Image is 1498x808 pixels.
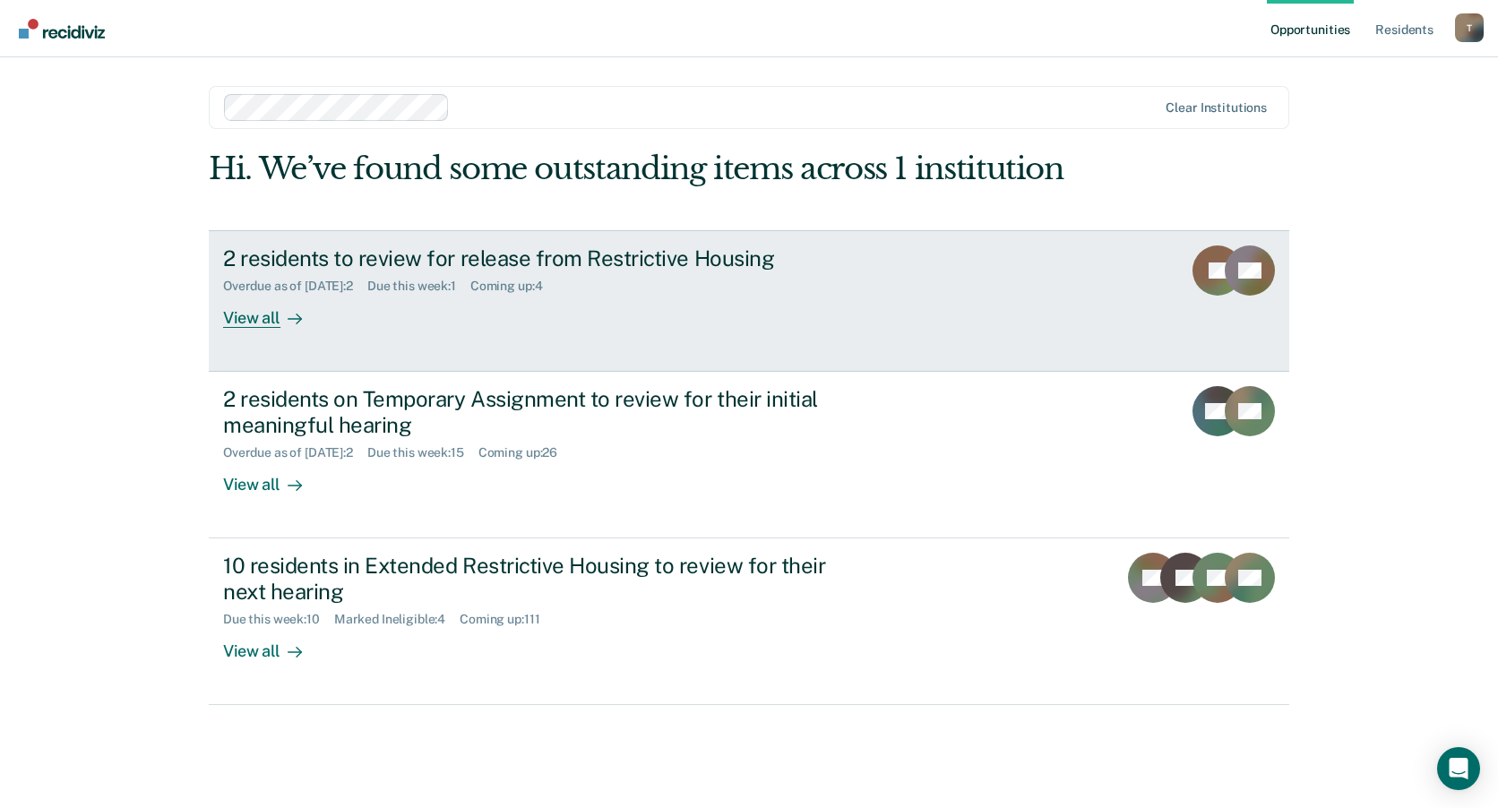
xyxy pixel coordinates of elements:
div: Due this week : 15 [367,445,478,460]
div: View all [223,626,323,661]
button: Profile dropdown button [1455,13,1484,42]
div: 10 residents in Extended Restrictive Housing to review for their next hearing [223,553,852,605]
div: Overdue as of [DATE] : 2 [223,279,367,294]
img: Recidiviz [19,19,105,39]
a: 2 residents to review for release from Restrictive HousingOverdue as of [DATE]:2Due this week:1Co... [209,230,1289,372]
div: Due this week : 1 [367,279,470,294]
div: Coming up : 4 [470,279,557,294]
div: T [1455,13,1484,42]
div: View all [223,293,323,328]
div: Coming up : 26 [478,445,572,460]
a: 2 residents on Temporary Assignment to review for their initial meaningful hearingOverdue as of [... [209,372,1289,538]
div: Due this week : 10 [223,612,334,627]
div: View all [223,460,323,494]
div: Coming up : 111 [460,612,554,627]
div: Overdue as of [DATE] : 2 [223,445,367,460]
div: Clear institutions [1166,100,1267,116]
div: Hi. We’ve found some outstanding items across 1 institution [209,150,1073,187]
a: 10 residents in Extended Restrictive Housing to review for their next hearingDue this week:10Mark... [209,538,1289,705]
div: 2 residents to review for release from Restrictive Housing [223,245,852,271]
div: 2 residents on Temporary Assignment to review for their initial meaningful hearing [223,386,852,438]
div: Open Intercom Messenger [1437,747,1480,790]
div: Marked Ineligible : 4 [334,612,460,627]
